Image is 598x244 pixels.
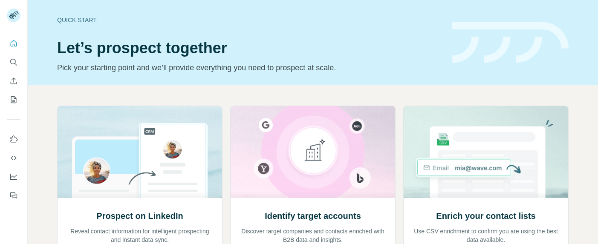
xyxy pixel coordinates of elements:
[7,169,20,184] button: Dashboard
[57,16,442,24] div: Quick start
[412,227,560,244] p: Use CSV enrichment to confirm you are using the best data available.
[7,132,20,147] button: Use Surfe on LinkedIn
[7,92,20,107] button: My lists
[7,55,20,70] button: Search
[436,210,535,222] h2: Enrich your contact lists
[7,150,20,166] button: Use Surfe API
[57,62,442,74] p: Pick your starting point and we’ll provide everything you need to prospect at scale.
[7,36,20,51] button: Quick start
[66,227,214,244] p: Reveal contact information for intelligent prospecting and instant data sync.
[7,188,20,203] button: Feedback
[57,106,222,198] img: Prospect on LinkedIn
[403,106,569,198] img: Enrich your contact lists
[57,40,442,57] h1: Let’s prospect together
[7,73,20,89] button: Enrich CSV
[239,227,387,244] p: Discover target companies and contacts enriched with B2B data and insights.
[452,22,569,63] img: banner
[96,210,183,222] h2: Prospect on LinkedIn
[230,106,396,198] img: Identify target accounts
[265,210,361,222] h2: Identify target accounts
